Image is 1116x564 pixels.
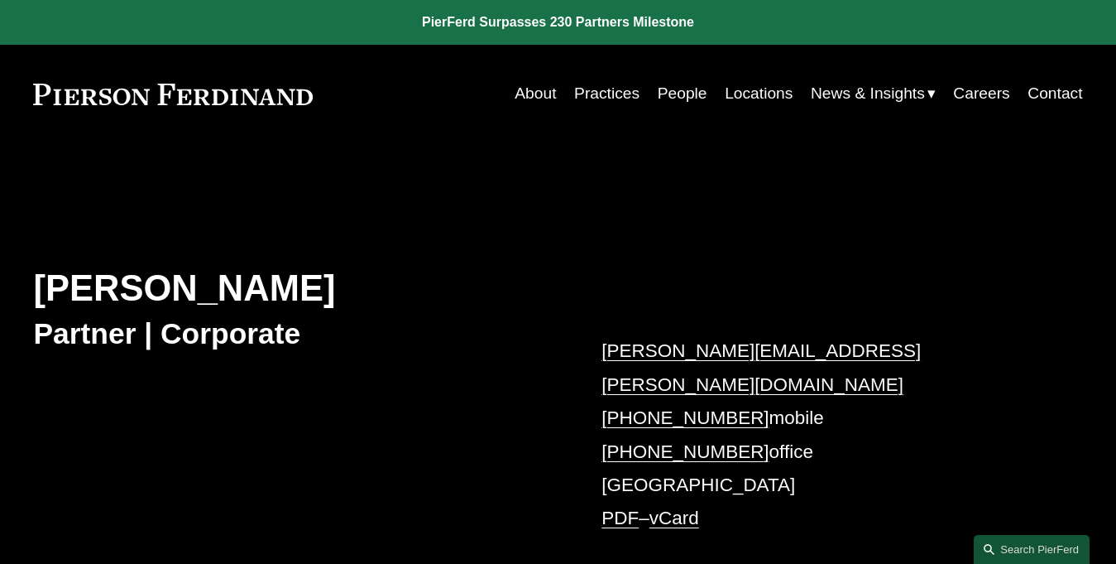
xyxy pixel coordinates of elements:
a: vCard [649,508,699,528]
a: About [515,78,556,109]
p: mobile office [GEOGRAPHIC_DATA] – [601,335,1038,536]
a: [PHONE_NUMBER] [601,441,769,462]
h3: Partner | Corporate [33,316,558,353]
a: Search this site [974,535,1090,564]
h2: [PERSON_NAME] [33,267,558,311]
a: People [658,78,707,109]
a: [PHONE_NUMBER] [601,407,769,428]
a: Locations [725,78,793,109]
span: News & Insights [811,80,925,108]
a: PDF [601,508,639,528]
a: folder dropdown [811,78,936,109]
a: Contact [1027,78,1082,109]
a: [PERSON_NAME][EMAIL_ADDRESS][PERSON_NAME][DOMAIN_NAME] [601,340,921,394]
a: Practices [574,78,639,109]
a: Careers [953,78,1009,109]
